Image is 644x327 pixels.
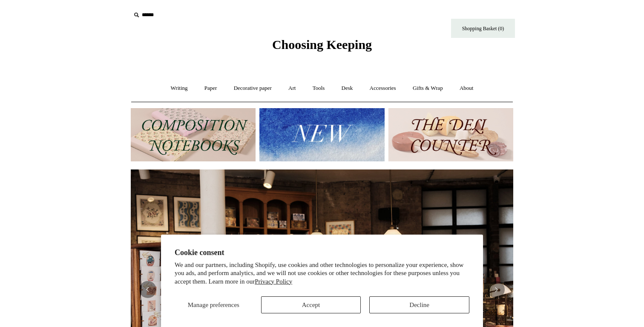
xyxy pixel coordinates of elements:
[131,108,256,161] img: 202302 Composition ledgers.jpg__PID:69722ee6-fa44-49dd-a067-31375e5d54ec
[259,108,384,161] img: New.jpg__PID:f73bdf93-380a-4a35-bcfe-7823039498e1
[388,108,513,161] img: The Deli Counter
[272,37,372,52] span: Choosing Keeping
[305,77,333,100] a: Tools
[255,278,292,285] a: Privacy Policy
[405,77,451,100] a: Gifts & Wrap
[163,77,195,100] a: Writing
[197,77,225,100] a: Paper
[369,296,469,313] button: Decline
[175,261,469,286] p: We and our partners, including Shopify, use cookies and other technologies to personalize your ex...
[451,19,515,38] a: Shopping Basket (0)
[139,281,156,298] button: Previous
[334,77,361,100] a: Desk
[452,77,481,100] a: About
[272,44,372,50] a: Choosing Keeping
[281,77,303,100] a: Art
[488,281,505,298] button: Next
[175,248,469,257] h2: Cookie consent
[175,296,253,313] button: Manage preferences
[188,301,239,308] span: Manage preferences
[362,77,404,100] a: Accessories
[261,296,361,313] button: Accept
[226,77,279,100] a: Decorative paper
